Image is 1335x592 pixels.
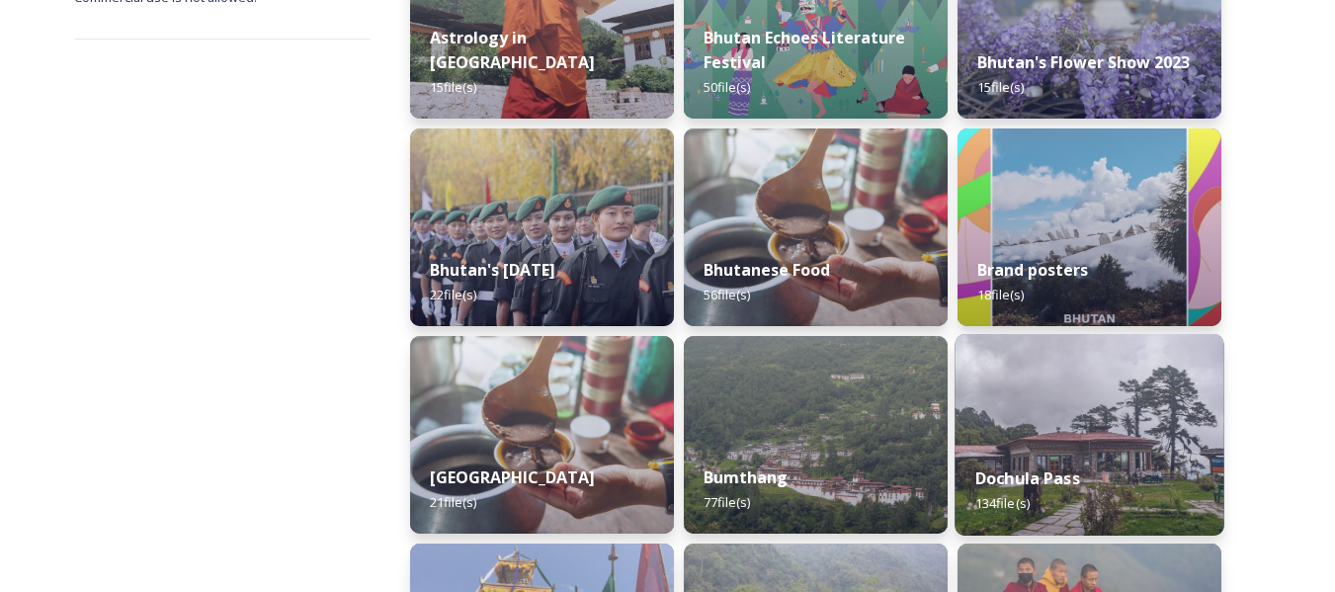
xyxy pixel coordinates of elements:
span: 77 file(s) [704,493,750,511]
span: 15 file(s) [977,78,1024,96]
span: 21 file(s) [430,493,476,511]
img: Bumdeling%2520090723%2520by%2520Amp%2520Sripimanwat-4.jpg [684,128,948,326]
strong: Bhutan's [DATE] [430,259,555,281]
img: 2022-10-01%252011.41.43.jpg [955,334,1223,536]
strong: [GEOGRAPHIC_DATA] [430,466,595,488]
span: 22 file(s) [430,286,476,303]
img: Bumthang%2520180723%2520by%2520Amp%2520Sripimanwat-20.jpg [684,336,948,534]
strong: Bhutan's Flower Show 2023 [977,51,1190,73]
span: 134 file(s) [975,494,1030,512]
strong: Bumthang [704,466,788,488]
strong: Dochula Pass [975,467,1080,489]
strong: Astrology in [GEOGRAPHIC_DATA] [430,27,595,73]
img: Bhutan_Believe_800_1000_4.jpg [958,128,1221,326]
span: 15 file(s) [430,78,476,96]
img: Bumdeling%2520090723%2520by%2520Amp%2520Sripimanwat-4%25202.jpg [410,336,674,534]
img: Bhutan%2520National%2520Day10.jpg [410,128,674,326]
strong: Bhutan Echoes Literature Festival [704,27,905,73]
strong: Bhutanese Food [704,259,830,281]
span: 50 file(s) [704,78,750,96]
strong: Brand posters [977,259,1088,281]
span: 18 file(s) [977,286,1024,303]
span: 56 file(s) [704,286,750,303]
